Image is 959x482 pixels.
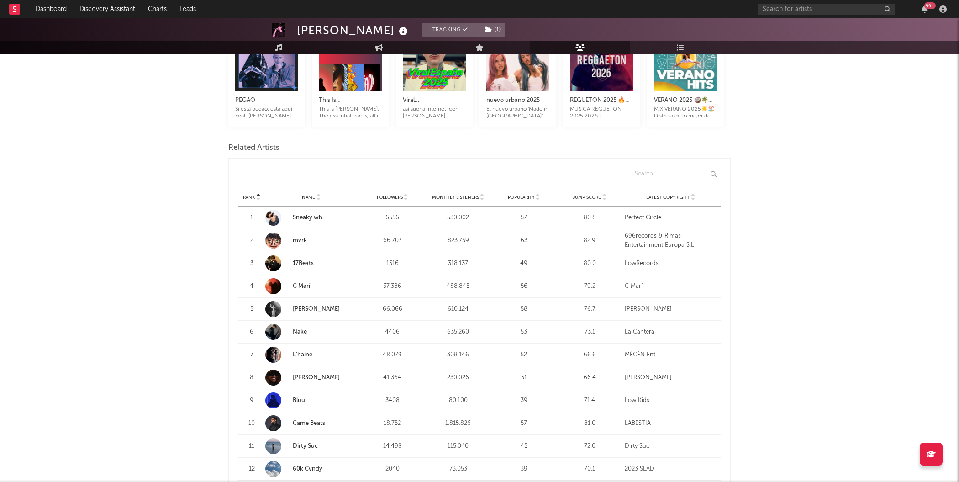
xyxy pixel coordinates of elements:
div: 10 [242,419,261,428]
div: Dirty Suc [625,442,717,451]
a: Viral [GEOGRAPHIC_DATA] 2025así suena internet, con [PERSON_NAME]. [403,86,466,120]
div: 610.124 [427,305,489,314]
div: 7 [242,350,261,360]
div: 9 [242,396,261,405]
div: 63 [493,236,554,245]
div: 39 [493,465,554,474]
div: 4406 [362,328,423,337]
a: Nake [293,329,307,335]
div: 1.815.826 [427,419,489,428]
span: Popularity [508,195,535,200]
div: 66.066 [362,305,423,314]
div: 11 [242,442,261,451]
div: MUSICA REGUETON 2025 2026 | REGGAETON MIX 2025 2026 | 2025 2024 REGGAETON | MUSICA 2026 2025 REGU... [570,106,633,120]
div: 115.040 [427,442,489,451]
div: 82.9 [559,236,620,245]
a: nuevo urbano 2025El nuevo urbano 'Made in [GEOGRAPHIC_DATA]' que se te queda pegado como chicle e... [486,86,549,120]
a: Dirty Suc [265,438,357,454]
a: Dirty Suc [293,443,318,449]
div: Low Kids [625,396,717,405]
a: Sneaky wh [293,215,322,221]
span: Latest Copyright [646,195,690,200]
div: This is [PERSON_NAME]. The essential tracks, all in one playlist. [319,106,382,120]
div: 230.026 [427,373,489,382]
div: 58 [493,305,554,314]
div: 39 [493,396,554,405]
div: 73.053 [427,465,489,474]
button: (1) [479,23,505,37]
div: 1516 [362,259,423,268]
div: 2040 [362,465,423,474]
div: 52 [493,350,554,360]
div: 12 [242,465,261,474]
div: 70.1 [559,465,620,474]
div: 4 [242,282,261,291]
button: 99+ [922,5,928,13]
a: L'haine [293,352,312,358]
div: 76.7 [559,305,620,314]
div: 48.079 [362,350,423,360]
div: 823.759 [427,236,489,245]
span: Related Artists [228,143,279,154]
a: Nake [265,324,357,340]
span: Rank [243,195,255,200]
div: MIX VERANO 2025☀️🏖️ Disfruta de lo mejor del reggaeton este verano 2025. Los últimos éxitos y tod... [654,106,717,120]
span: ( 1 ) [479,23,506,37]
a: PEGAOSi está pegao, está aquí. Feat. [PERSON_NAME] [PERSON_NAME] y [PERSON_NAME] [235,86,298,120]
div: 80.8 [559,213,620,222]
div: 57 [493,213,554,222]
a: mvrk [265,233,357,249]
div: 66.4 [559,373,620,382]
div: 6 [242,328,261,337]
div: El nuevo urbano 'Made in [GEOGRAPHIC_DATA]' que se te queda pegado como chicle en la suela. Foto:... [486,106,549,120]
div: 2 [242,236,261,245]
a: [PERSON_NAME] [265,370,357,386]
div: REGUETÓN 2025 🔥MIX REGGAETON 2025 😍 REGUETON EXITOS 2025 😍LO MAS NUEVO REGUETÓN 2025 2026 [570,95,633,106]
a: 17Beats [265,255,357,271]
a: This Is [PERSON_NAME]This is [PERSON_NAME]. The essential tracks, all in one playlist. [319,86,382,120]
a: L'haine [265,347,357,363]
div: 79.2 [559,282,620,291]
a: Sneaky wh [265,210,357,226]
div: This Is [PERSON_NAME] [319,95,382,106]
div: 3408 [362,396,423,405]
div: 80.100 [427,396,489,405]
a: VERANO 2025 🥥🌴🌺🍍🌸 HITS VERANO MIX 2025MIX VERANO 2025☀️🏖️ Disfruta de lo mejor del reggaeton este... [654,86,717,120]
div: 1 [242,213,261,222]
a: C Marí [265,278,357,294]
input: Search for artists [758,4,895,15]
div: 51 [493,373,554,382]
div: 6556 [362,213,423,222]
div: 5 [242,305,261,314]
div: 318.137 [427,259,489,268]
a: Bluu [265,392,357,408]
div: 66.6 [559,350,620,360]
span: Jump Score [573,195,601,200]
div: 635.260 [427,328,489,337]
div: 99 + [924,2,936,9]
a: 17Beats [293,260,314,266]
a: REGUETÓN 2025 🔥MIX REGGAETON 2025 😍 REGUETON EXITOS 2025 😍LO MAS NUEVO REGUETÓN 2025 2026MUSICA R... [570,86,633,120]
div: PEGAO [235,95,298,106]
div: 41.364 [362,373,423,382]
a: Came Beats [265,415,357,431]
input: Search... [630,168,721,180]
div: Si está pegao, está aquí. Feat. [PERSON_NAME] [PERSON_NAME] y [PERSON_NAME] [235,106,298,120]
div: 53 [493,328,554,337]
div: [PERSON_NAME] [625,373,717,382]
div: 696records & Rimas Entertainment Europa S.L [625,232,717,249]
div: LowRecords [625,259,717,268]
div: 18.752 [362,419,423,428]
div: Perfect Circle [625,213,717,222]
div: 80.0 [559,259,620,268]
div: LABESTIA [625,419,717,428]
div: [PERSON_NAME] [297,23,410,38]
a: [PERSON_NAME] [293,306,340,312]
div: 71.4 [559,396,620,405]
div: La Cantera [625,328,717,337]
a: [PERSON_NAME] [265,301,357,317]
div: 3 [242,259,261,268]
a: 60k Cvndy [265,461,357,477]
div: C Marí [625,282,717,291]
div: MÉCÈN Ent. [625,350,717,360]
